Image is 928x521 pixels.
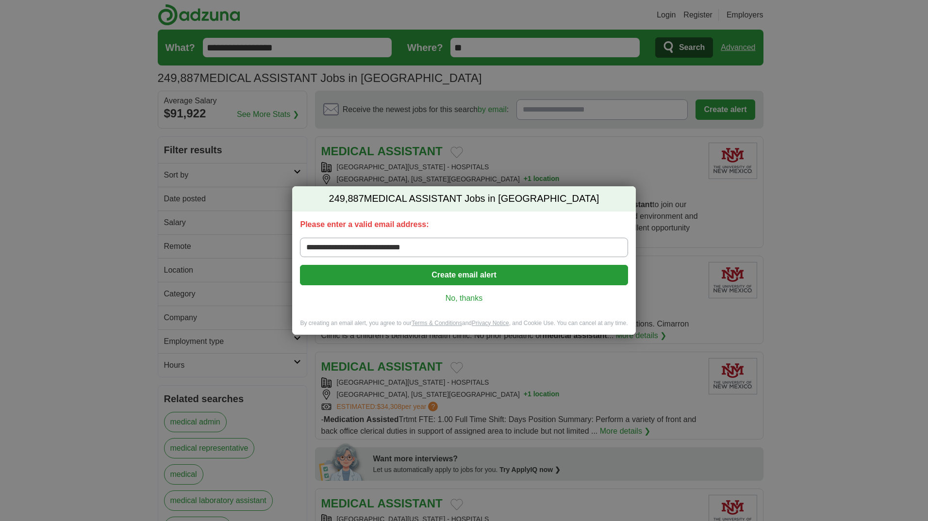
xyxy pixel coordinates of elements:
[292,319,635,335] div: By creating an email alert, you agree to our and , and Cookie Use. You can cancel at any time.
[472,320,509,326] a: Privacy Notice
[308,293,620,304] a: No, thanks
[300,265,628,285] button: Create email alert
[300,219,628,230] label: Please enter a valid email address:
[292,186,635,212] h2: MEDICAL ASSISTANT Jobs in [GEOGRAPHIC_DATA]
[329,192,364,206] span: 249,887
[412,320,462,326] a: Terms & Conditions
